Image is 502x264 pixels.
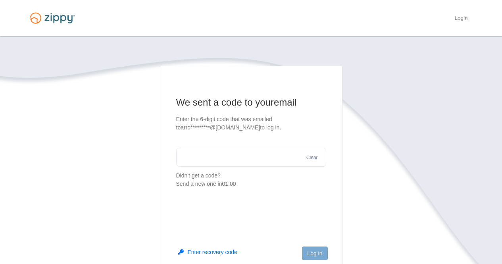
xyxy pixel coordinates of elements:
button: Enter recovery code [178,248,237,256]
h1: We sent a code to your email [176,96,326,109]
p: Enter the 6-digit code that was emailed to arro*********@[DOMAIN_NAME] to log in. [176,115,326,132]
p: Didn't get a code? [176,172,326,188]
img: Logo [25,9,80,27]
a: Login [454,15,467,23]
div: Send a new one in 01:00 [176,180,326,188]
button: Log in [302,247,327,260]
button: Clear [304,154,320,162]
